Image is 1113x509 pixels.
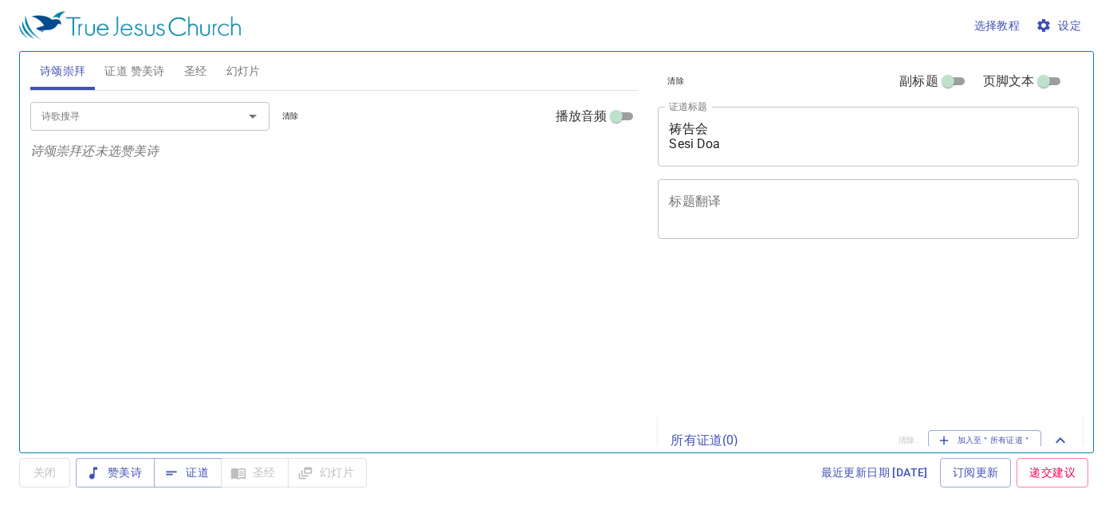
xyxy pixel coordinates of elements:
[658,414,1083,467] div: 所有证道(0)清除加入至＂所有证道＂
[953,463,999,483] span: 订阅更新
[899,72,938,91] span: 副标题
[282,109,299,123] span: 清除
[242,105,264,127] button: Open
[821,463,928,483] span: 最近更新日期 [DATE]
[815,458,934,487] a: 最近更新日期 [DATE]
[104,61,164,81] span: 证道 赞美诗
[226,61,261,81] span: 幻灯片
[928,430,1042,451] button: 加入至＂所有证道＂
[154,458,222,487] button: 证道
[273,107,309,126] button: 清除
[40,61,86,81] span: 诗颂崇拜
[1029,463,1076,483] span: 递交建议
[167,463,209,483] span: 证道
[667,74,684,88] span: 清除
[30,143,159,159] i: 诗颂崇拜还未选赞美诗
[556,107,608,126] span: 播放音频
[669,121,1068,151] textarea: 祷告会 Sesi Doa
[1032,11,1087,41] button: 设定
[19,11,241,40] img: True Jesus Church
[1039,16,1081,36] span: 设定
[974,16,1021,36] span: 选择教程
[658,72,694,91] button: 清除
[76,458,155,487] button: 赞美诗
[651,256,997,409] iframe: from-child
[1017,458,1088,487] a: 递交建议
[983,72,1035,91] span: 页脚文本
[940,458,1012,487] a: 订阅更新
[938,433,1032,448] span: 加入至＂所有证道＂
[671,431,886,450] p: 所有证道 ( 0 )
[968,11,1027,41] button: 选择教程
[88,463,142,483] span: 赞美诗
[184,61,207,81] span: 圣经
